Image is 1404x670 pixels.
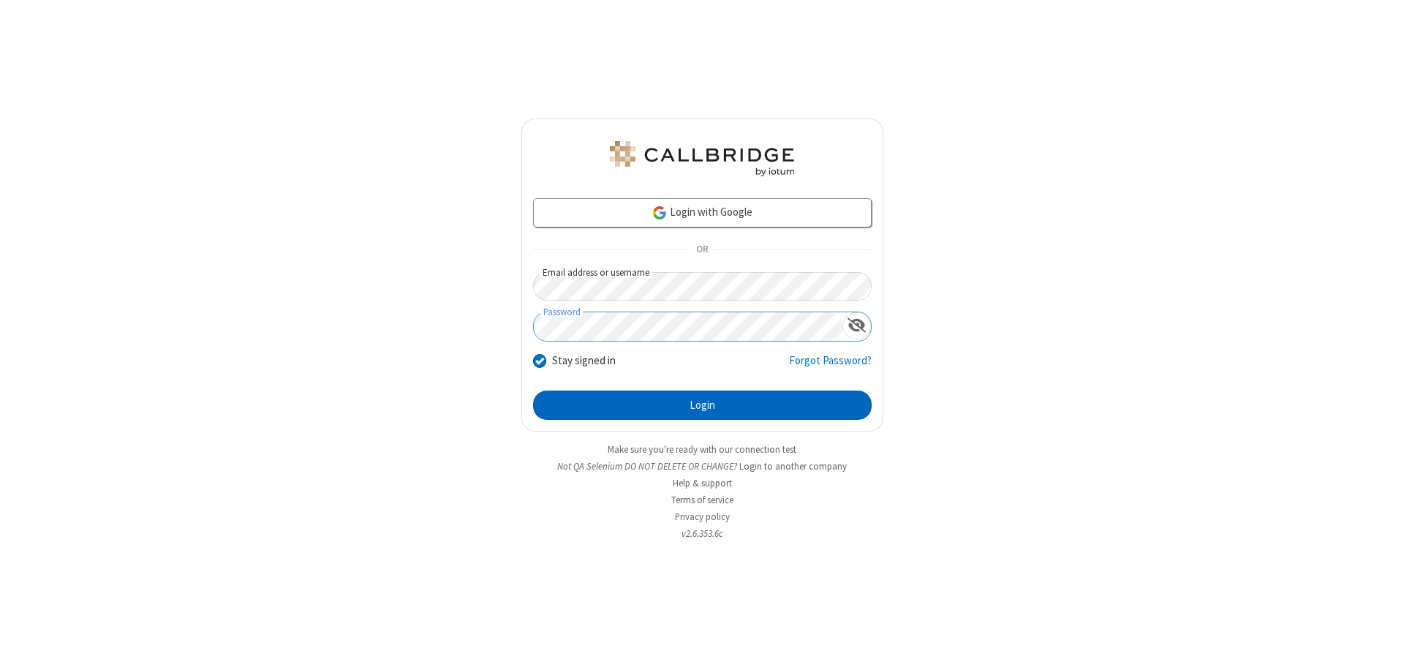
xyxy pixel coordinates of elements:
label: Stay signed in [552,353,616,369]
a: Privacy policy [675,511,730,523]
a: Help & support [673,477,732,489]
input: Password [534,312,842,341]
a: Login with Google [533,198,872,227]
img: google-icon.png [652,205,668,221]
button: Login [533,391,872,420]
a: Make sure you're ready with our connection test [608,443,796,456]
img: QA Selenium DO NOT DELETE OR CHANGE [607,141,797,176]
input: Email address or username [533,272,872,301]
button: Login to another company [739,459,847,473]
li: v2.6.353.6c [521,527,883,541]
li: Not QA Selenium DO NOT DELETE OR CHANGE? [521,459,883,473]
a: Forgot Password? [789,353,872,380]
div: Show password [842,312,871,339]
a: Terms of service [671,494,733,506]
span: OR [690,240,714,260]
